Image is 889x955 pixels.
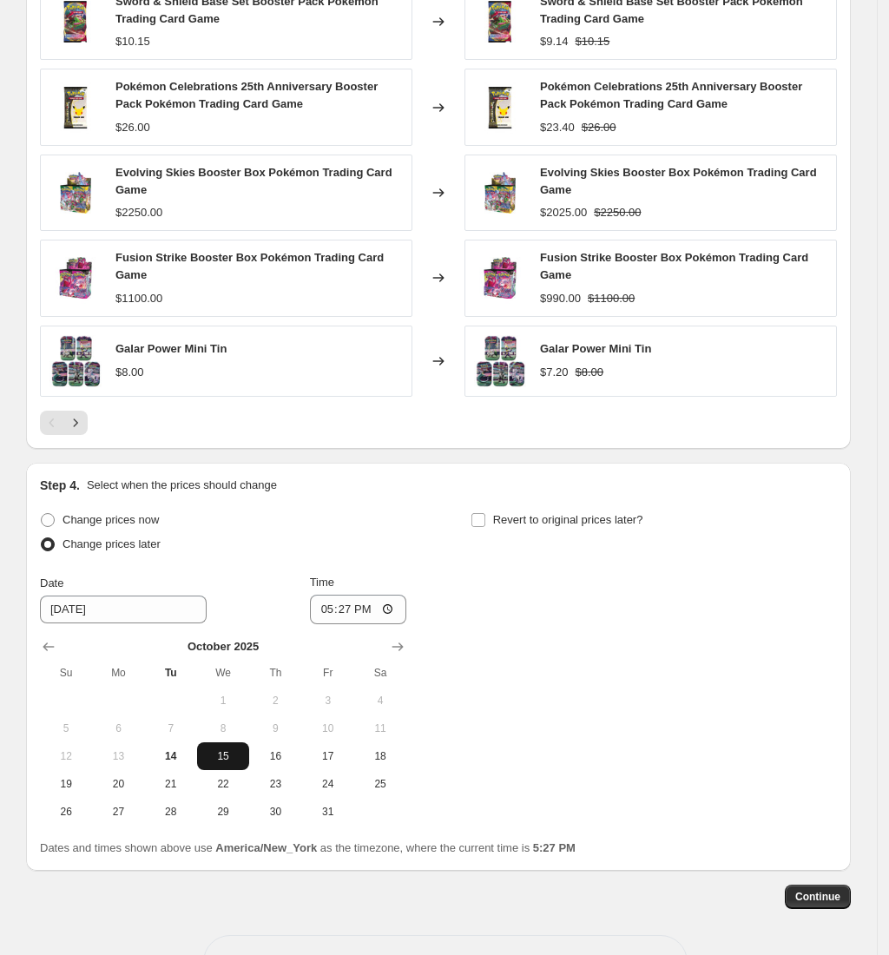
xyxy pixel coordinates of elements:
span: Fr [309,666,347,680]
span: 21 [152,777,190,791]
div: $2025.00 [540,204,587,221]
span: 26 [47,805,85,819]
button: Next [63,411,88,435]
button: Thursday October 30 2025 [249,798,301,826]
th: Thursday [249,659,301,687]
span: 14 [152,749,190,763]
button: Sunday October 19 2025 [40,770,92,798]
div: $990.00 [540,290,581,307]
span: Th [256,666,294,680]
input: 10/14/2025 [40,596,207,623]
span: Date [40,576,63,589]
span: Evolving Skies Booster Box Pokémon Trading Card Game [115,166,392,196]
span: Galar Power Mini Tin [115,342,227,355]
span: Change prices later [63,537,161,550]
strike: $1100.00 [588,290,635,307]
span: 2 [256,694,294,708]
button: Monday October 20 2025 [92,770,144,798]
th: Saturday [354,659,406,687]
div: $23.40 [540,119,575,136]
span: Mo [99,666,137,680]
button: Sunday October 26 2025 [40,798,92,826]
span: Tu [152,666,190,680]
span: 13 [99,749,137,763]
img: 9dc4f787-original_80x.jpg [474,252,526,304]
b: 5:27 PM [533,841,576,854]
span: 15 [204,749,242,763]
img: 9dc4f787-original_80x.jpg [49,252,102,304]
span: 30 [256,805,294,819]
div: $10.15 [115,33,150,50]
button: Thursday October 16 2025 [249,742,301,770]
span: 28 [152,805,190,819]
button: Thursday October 23 2025 [249,770,301,798]
button: Wednesday October 29 2025 [197,798,249,826]
button: Tuesday October 21 2025 [145,770,197,798]
img: B5BBAD7B-F43E-49FF-9AB9-7B54F4E9BFC3_80x.jpg [474,82,526,134]
th: Sunday [40,659,92,687]
div: $26.00 [115,119,150,136]
span: 24 [309,777,347,791]
th: Tuesday [145,659,197,687]
button: Wednesday October 1 2025 [197,687,249,715]
span: Evolving Skies Booster Box Pokémon Trading Card Game [540,166,817,196]
button: Monday October 27 2025 [92,798,144,826]
span: 10 [309,721,347,735]
nav: Pagination [40,411,88,435]
button: Friday October 24 2025 [302,770,354,798]
button: Show previous month, September 2025 [36,635,61,659]
button: Tuesday October 7 2025 [145,715,197,742]
button: Saturday October 18 2025 [354,742,406,770]
div: $9.14 [540,33,569,50]
span: 9 [256,721,294,735]
span: Time [310,576,334,589]
span: 4 [361,694,399,708]
span: Pokémon Celebrations 25th Anniversary Booster Pack Pokémon Trading Card Game [540,80,802,110]
button: Friday October 10 2025 [302,715,354,742]
button: Thursday October 2 2025 [249,687,301,715]
strike: $8.00 [576,364,604,381]
span: 5 [47,721,85,735]
button: Sunday October 12 2025 [40,742,92,770]
span: Su [47,666,85,680]
span: Fusion Strike Booster Box Pokémon Trading Card Game [540,251,808,281]
strike: $26.00 [582,119,616,136]
b: America/New_York [215,841,317,854]
th: Monday [92,659,144,687]
button: Wednesday October 15 2025 [197,742,249,770]
button: Saturday October 4 2025 [354,687,406,715]
img: 1d4c5489-original_80x.jpg [474,335,526,387]
img: 1d4c5489-original_80x.jpg [49,335,102,387]
span: 19 [47,777,85,791]
th: Friday [302,659,354,687]
img: 72232adb-original_80x.jpg [49,167,102,219]
span: 11 [361,721,399,735]
img: 72232adb-original_80x.jpg [474,167,526,219]
button: Wednesday October 8 2025 [197,715,249,742]
span: 23 [256,777,294,791]
span: 17 [309,749,347,763]
span: We [204,666,242,680]
span: Galar Power Mini Tin [540,342,651,355]
span: 16 [256,749,294,763]
span: 25 [361,777,399,791]
button: Saturday October 25 2025 [354,770,406,798]
span: 29 [204,805,242,819]
button: Thursday October 9 2025 [249,715,301,742]
div: $1100.00 [115,290,162,307]
button: Wednesday October 22 2025 [197,770,249,798]
button: Sunday October 5 2025 [40,715,92,742]
button: Friday October 31 2025 [302,798,354,826]
span: 18 [361,749,399,763]
span: 27 [99,805,137,819]
span: 8 [204,721,242,735]
strike: $2250.00 [594,204,641,221]
div: $2250.00 [115,204,162,221]
img: B5BBAD7B-F43E-49FF-9AB9-7B54F4E9BFC3_80x.jpg [49,82,102,134]
span: Sa [361,666,399,680]
th: Wednesday [197,659,249,687]
strike: $10.15 [576,33,610,50]
button: Tuesday October 28 2025 [145,798,197,826]
p: Select when the prices should change [87,477,277,494]
h2: Step 4. [40,477,80,494]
